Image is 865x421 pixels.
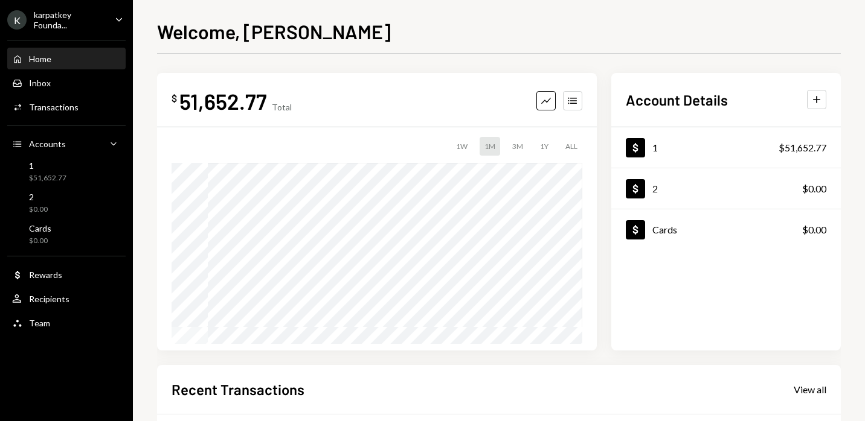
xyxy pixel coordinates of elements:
div: Transactions [29,102,79,112]
a: 2$0.00 [7,188,126,217]
a: Team [7,312,126,334]
div: Home [29,54,51,64]
a: Cards$0.00 [611,209,841,250]
a: Accounts [7,133,126,154]
h1: Welcome, [PERSON_NAME] [157,19,391,43]
div: Accounts [29,139,66,149]
h2: Recent Transactions [172,379,304,399]
a: Rewards [7,264,126,285]
div: $0.00 [29,236,51,246]
div: $0.00 [29,204,48,215]
a: 1$51,652.77 [7,157,126,186]
div: $51,652.77 [779,141,826,155]
div: 2 [652,183,658,194]
div: Team [29,318,50,328]
div: 2 [29,192,48,202]
div: View all [794,384,826,396]
div: ALL [561,137,582,156]
div: Total [272,102,292,112]
a: View all [794,382,826,396]
div: Cards [652,224,677,235]
div: Rewards [29,270,62,280]
a: Cards$0.00 [7,220,126,248]
div: 1W [451,137,472,156]
a: Home [7,48,126,69]
div: Cards [29,223,51,233]
a: 2$0.00 [611,168,841,209]
div: 3M [507,137,528,156]
div: Inbox [29,78,51,88]
div: 1 [29,160,66,171]
div: $51,652.77 [29,173,66,183]
div: $ [172,92,177,104]
div: 1 [652,142,658,153]
a: 1$51,652.77 [611,127,841,168]
div: Recipients [29,294,69,304]
a: Inbox [7,72,126,93]
h2: Account Details [626,90,728,110]
div: $0.00 [802,223,826,237]
div: 51,652.77 [179,87,267,115]
div: 1M [480,137,500,156]
a: Transactions [7,96,126,118]
a: Recipients [7,288,126,309]
div: K [7,10,27,30]
div: karpatkey Founda... [34,10,105,30]
div: 1Y [535,137,553,156]
div: $0.00 [802,182,826,196]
